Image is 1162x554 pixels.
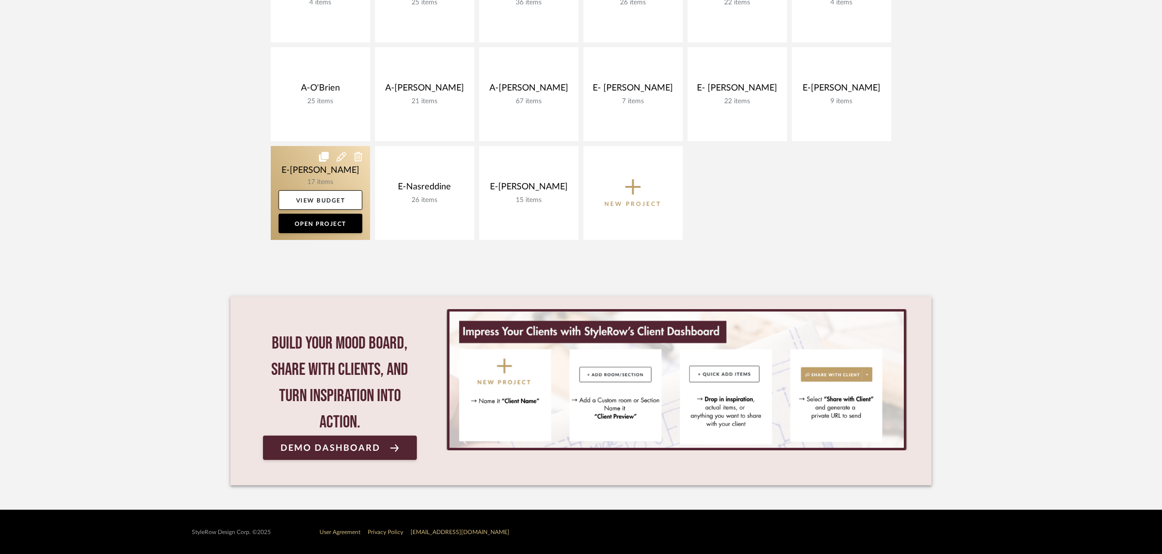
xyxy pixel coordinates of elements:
[192,529,271,536] div: StyleRow Design Corp. ©2025
[591,83,675,97] div: E- [PERSON_NAME]
[368,529,403,535] a: Privacy Policy
[800,97,883,106] div: 9 items
[605,199,662,209] p: New Project
[450,312,904,448] img: StyleRow_Client_Dashboard_Banner__1_.png
[279,83,362,97] div: A-O'Brien
[487,83,571,97] div: A-[PERSON_NAME]
[319,529,360,535] a: User Agreement
[487,97,571,106] div: 67 items
[487,196,571,204] div: 15 items
[583,146,683,240] button: New Project
[279,214,362,233] a: Open Project
[263,331,417,436] div: Build your mood board, share with clients, and turn inspiration into action.
[279,97,362,106] div: 25 items
[446,309,907,450] div: 0
[695,83,779,97] div: E- [PERSON_NAME]
[695,97,779,106] div: 22 items
[591,97,675,106] div: 7 items
[487,182,571,196] div: E-[PERSON_NAME]
[800,83,883,97] div: E-[PERSON_NAME]
[383,196,467,204] div: 26 items
[383,97,467,106] div: 21 items
[383,182,467,196] div: E-Nasreddine
[263,436,417,460] a: Demo Dashboard
[411,529,509,535] a: [EMAIL_ADDRESS][DOMAIN_NAME]
[383,83,467,97] div: A-[PERSON_NAME]
[281,443,380,453] span: Demo Dashboard
[279,190,362,210] a: View Budget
